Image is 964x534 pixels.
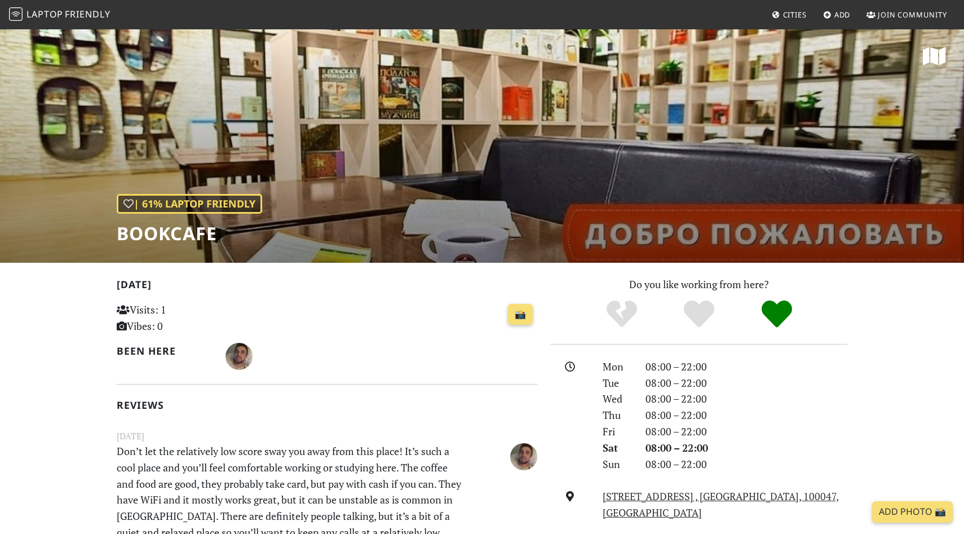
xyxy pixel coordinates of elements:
a: [STREET_ADDRESS] , [GEOGRAPHIC_DATA], 100047, [GEOGRAPHIC_DATA] [603,489,839,519]
div: Sun [596,456,639,473]
span: Add [834,10,851,20]
a: LaptopFriendly LaptopFriendly [9,5,110,25]
div: 08:00 – 22:00 [639,391,854,407]
span: Laptop [26,8,63,20]
p: Do you like working from here? [551,276,847,293]
div: 08:00 – 22:00 [639,456,854,473]
h2: Reviews [117,399,537,411]
img: LaptopFriendly [9,7,23,21]
div: | 61% Laptop Friendly [117,194,262,214]
a: Join Community [862,5,952,25]
div: Definitely! [738,299,816,330]
span: Cities [783,10,807,20]
span: Kirk Goddard [225,348,253,362]
a: 📸 [508,304,533,325]
p: Visits: 1 Vibes: 0 [117,302,248,334]
img: 3840-kirk.jpg [225,343,253,370]
span: Kirk Goddard [510,448,537,462]
div: Sat [596,440,639,456]
small: [DATE] [110,429,544,443]
a: Add [819,5,855,25]
div: 08:00 – 22:00 [639,359,854,375]
div: 08:00 – 22:00 [639,423,854,440]
div: Yes [660,299,738,330]
h2: [DATE] [117,279,537,295]
div: Mon [596,359,639,375]
span: Friendly [65,8,110,20]
h2: Been here [117,345,212,357]
div: Fri [596,423,639,440]
div: 08:00 – 22:00 [639,375,854,391]
div: Thu [596,407,639,423]
div: Wed [596,391,639,407]
a: Add Photo 📸 [872,501,953,523]
div: Tue [596,375,639,391]
a: Cities [767,5,811,25]
h1: BookCafe [117,223,262,244]
img: 3840-kirk.jpg [510,443,537,470]
div: 08:00 – 22:00 [639,440,854,456]
div: 08:00 – 22:00 [639,407,854,423]
span: Join Community [878,10,947,20]
div: No [583,299,661,330]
